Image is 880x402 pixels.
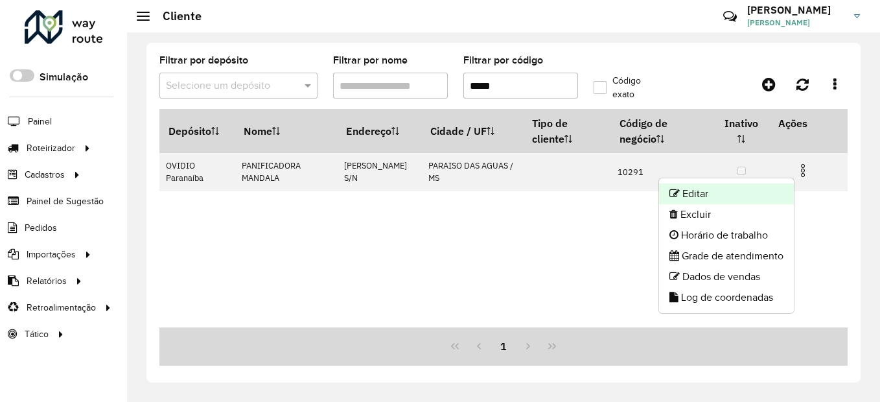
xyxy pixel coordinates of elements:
label: Filtrar por nome [333,53,408,68]
li: Horário de trabalho [659,225,794,246]
label: Código exato [594,74,665,101]
a: Contato Rápido [716,3,744,30]
span: Importações [27,248,76,261]
th: Endereço [337,110,421,153]
td: PARAISO DAS AGUAS / MS [421,153,523,191]
li: Excluir [659,204,794,225]
span: Painel de Sugestão [27,195,104,208]
span: Retroalimentação [27,301,96,314]
li: Editar [659,183,794,204]
h3: [PERSON_NAME] [747,4,844,16]
label: Simulação [40,69,88,85]
li: Dados de vendas [659,266,794,287]
li: Grade de atendimento [659,246,794,266]
th: Código de negócio [611,110,714,153]
label: Filtrar por depósito [159,53,248,68]
td: [PERSON_NAME] S/N [337,153,421,191]
span: Pedidos [25,221,57,235]
td: OVIDIO Paranaíba [159,153,235,191]
span: Painel [28,115,52,128]
th: Cidade / UF [421,110,523,153]
td: 10291 [611,153,714,191]
th: Depósito [159,110,235,153]
th: Nome [235,110,337,153]
th: Inativo [714,110,769,153]
span: Relatórios [27,274,67,288]
span: Tático [25,327,49,341]
td: PANIFICADORA MANDALA [235,153,337,191]
span: [PERSON_NAME] [747,17,844,29]
span: Cadastros [25,168,65,182]
button: 1 [491,334,516,359]
label: Filtrar por código [463,53,543,68]
li: Log de coordenadas [659,287,794,308]
h2: Cliente [150,9,202,23]
th: Tipo de cliente [523,110,611,153]
th: Ações [769,110,847,137]
span: Roteirizador [27,141,75,155]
